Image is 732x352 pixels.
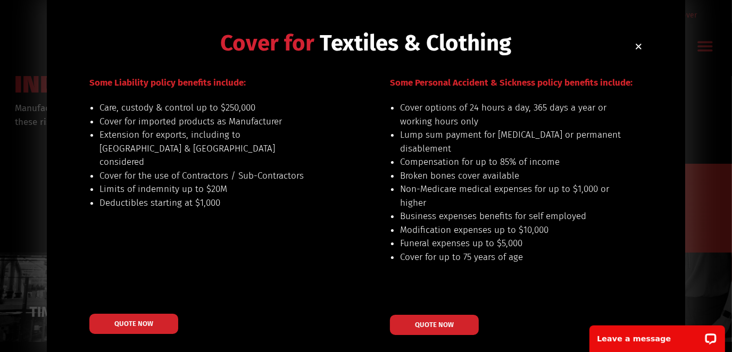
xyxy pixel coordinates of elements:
[400,223,622,237] li: Modification expenses up to $10,000
[99,182,321,196] li: Limits of indemnity up to $20M
[390,315,479,335] a: QUOTE NOW
[99,101,321,115] li: Care, custody & control up to $250,000
[400,237,622,250] li: Funeral expenses up to $5,000
[390,77,633,88] span: Some Personal Accident & Sickness policy benefits include:
[99,196,321,210] li: Deductibles starting at $1,000
[415,321,454,328] span: QUOTE NOW
[400,169,622,183] li: Broken bones cover available
[221,30,315,56] span: Cover for
[99,169,321,183] li: Cover for the use of Contractors / Sub-Contractors
[400,182,622,209] li: Non-Medicare medical expenses for up to $1,000 or higher
[99,115,321,129] li: Cover for imported products as Manufacturer
[114,320,153,327] span: QUOTE NOW
[89,314,178,334] a: QUOTE NOW
[99,128,321,169] li: Extension for exports, including to [GEOGRAPHIC_DATA] & [GEOGRAPHIC_DATA] considered
[400,128,622,155] li: Lump sum payment for [MEDICAL_DATA] or permanent disablement
[400,155,622,169] li: Compensation for up to 85% of income
[89,77,246,88] span: Some Liability policy benefits include:
[400,250,622,264] li: Cover for up to 75 years of age
[400,209,622,223] li: Business expenses benefits for self employed
[635,43,643,51] a: Close
[583,319,732,352] iframe: LiveChat chat widget
[400,101,622,128] li: Cover options of 24 hours a day, 365 days a year or working hours only
[320,30,512,56] span: Textiles & Clothing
